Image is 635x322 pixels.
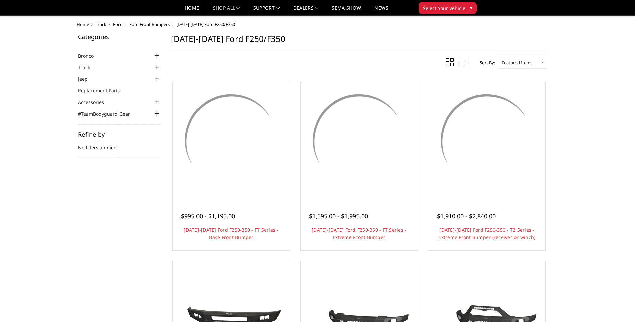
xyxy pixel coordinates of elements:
[293,6,319,15] a: Dealers
[332,6,361,15] a: SEMA Show
[185,6,199,15] a: Home
[78,99,112,106] a: Accessories
[174,84,288,198] img: 2023-2025 Ford F250-350 - FT Series - Base Front Bumper
[213,6,240,15] a: shop all
[184,227,279,240] a: [DATE]-[DATE] Ford F250-350 - FT Series - Base Front Bumper
[309,212,368,220] span: $1,595.00 - $1,995.00
[302,84,416,198] a: 2023-2025 Ford F250-350 - FT Series - Extreme Front Bumper 2023-2025 Ford F250-350 - FT Series - ...
[78,52,102,59] a: Bronco
[437,212,496,220] span: $1,910.00 - $2,840.00
[374,6,388,15] a: News
[78,110,138,117] a: #TeamBodyguard Gear
[171,34,547,49] h1: [DATE]-[DATE] Ford F250/F350
[423,5,465,12] span: Select Your Vehicle
[312,227,406,240] a: [DATE]-[DATE] Ford F250-350 - FT Series - Extreme Front Bumper
[96,21,106,27] a: Truck
[78,131,161,158] div: No filters applied
[476,58,495,68] label: Sort By:
[78,64,98,71] a: Truck
[430,84,544,198] a: 2023-2025 Ford F250-350 - T2 Series - Extreme Front Bumper (receiver or winch) 2023-2025 Ford F25...
[113,21,123,27] a: Ford
[438,227,535,240] a: [DATE]-[DATE] Ford F250-350 - T2 Series - Extreme Front Bumper (receiver or winch)
[470,4,472,11] span: ▾
[77,21,89,27] a: Home
[181,212,235,220] span: $995.00 - $1,195.00
[176,21,235,27] span: [DATE]-[DATE] Ford F250/F350
[253,6,280,15] a: Support
[129,21,170,27] a: Ford Front Bumpers
[78,34,161,40] h5: Categories
[78,75,96,82] a: Jeep
[419,2,477,14] button: Select Your Vehicle
[78,87,129,94] a: Replacement Parts
[78,131,161,137] h5: Refine by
